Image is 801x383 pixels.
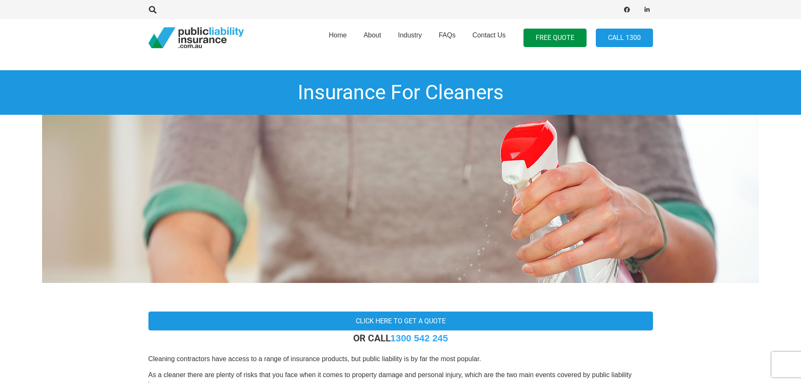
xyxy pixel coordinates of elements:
span: FAQs [439,32,455,39]
a: Facebook [621,4,633,16]
a: LinkedIn [641,4,653,16]
a: Search [145,6,161,13]
span: About [364,32,381,39]
a: FREE QUOTE [523,29,587,48]
img: Insurance For Cleaners [42,115,759,283]
a: 1300 542 245 [391,333,448,343]
strong: OR CALL [353,333,448,343]
span: Contact Us [472,32,505,39]
a: FAQs [430,16,464,59]
span: Home [329,32,347,39]
p: Cleaning contractors have access to a range of insurance products, but public liability is by far... [148,354,653,364]
a: Call 1300 [596,29,653,48]
a: Industry [389,16,430,59]
a: Click here to get a quote [148,312,653,330]
a: Contact Us [464,16,514,59]
a: About [355,16,390,59]
a: Home [320,16,355,59]
a: pli_logotransparent [148,27,244,48]
span: Industry [398,32,422,39]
